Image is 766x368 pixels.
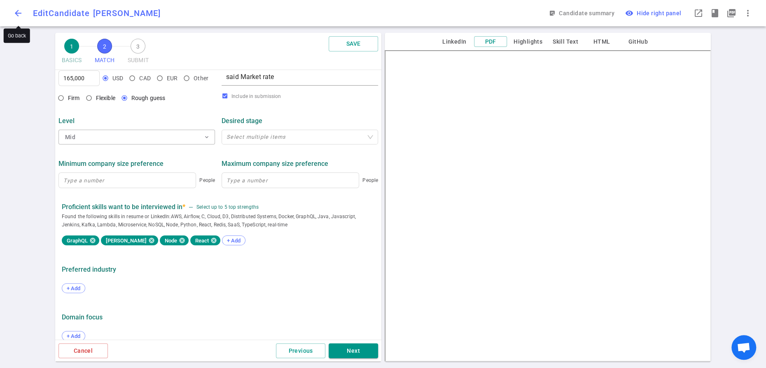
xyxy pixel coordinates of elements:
button: Previous [276,343,325,359]
span: + Add [64,333,83,339]
button: Open PDF in a popup [723,5,740,21]
span: launch [694,8,703,18]
button: Highlights [510,37,546,47]
button: 2MATCH [91,36,118,70]
span: 2 [97,39,112,54]
i: visibility [625,9,633,17]
a: Open chat [731,335,756,360]
span: Include in submission [231,93,281,99]
span: Rough guess [131,95,166,101]
span: [PERSON_NAME] [103,238,150,244]
span: + Add [64,285,83,291]
button: Open LinkedIn as a popup [690,5,707,21]
div: — [189,203,193,212]
button: LinkedIn [438,37,471,47]
span: [PERSON_NAME] [93,8,161,18]
span: book [710,8,720,18]
i: picture_as_pdf [726,8,736,18]
button: visibilityHide right panel [621,6,687,21]
span: SUBMIT [128,54,149,67]
span: Flexible [96,95,115,101]
span: Edit Candidate [33,8,90,18]
span: BASICS [62,54,82,67]
input: Type a number [59,71,99,86]
button: Next [329,343,378,359]
span: Found the following skills in resume or LinkedIn: AWS, Airflow, C, Cloud, D3, Distributed Systems... [62,214,356,228]
span: Node [161,238,180,244]
span: sticky_note_2 [549,10,556,16]
span: CAD [139,75,150,82]
span: 1 [64,39,79,54]
span: React [192,238,212,244]
button: 1BASICS [58,36,85,70]
strong: Minimum company size preference [58,160,163,168]
button: Open resume highlights in a popup [707,5,723,21]
div: Go back [4,28,30,43]
span: + Add [224,238,243,244]
strong: Preferred Industry [62,266,116,273]
strong: Desired stage [222,117,262,125]
button: 3SUBMIT [124,36,152,70]
span: EUR [167,75,177,82]
button: Go back [10,5,26,21]
strong: Maximum company size preference [222,160,328,168]
button: SAVE [329,36,378,51]
button: Mid [58,130,215,144]
strong: Level [58,117,75,125]
span: USD [112,75,123,82]
input: Type a number [222,173,359,188]
button: HTML [585,37,618,47]
span: Select up to 5 top strengths [189,203,259,212]
span: Firm [68,95,80,101]
span: expand_more [203,134,210,140]
span: arrow_back [13,8,23,18]
iframe: candidate_document_preview__iframe [385,50,711,361]
span: more_vert [743,8,753,18]
strong: Domain Focus [62,313,103,321]
textarea: said Market rate [226,72,374,84]
button: PDF [474,36,507,47]
span: People [199,176,215,184]
span: People [362,176,378,184]
label: Proficient skills want to be interviewed in [62,203,185,211]
button: Open sticky note [547,6,618,21]
span: GraphQL [63,238,91,244]
span: Other [194,75,208,82]
button: GitHub [621,37,654,47]
span: 3 [131,39,145,54]
input: Type a number [59,173,196,188]
span: MATCH [95,54,114,67]
button: Skill Text [549,37,582,47]
button: Cancel [58,343,108,359]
